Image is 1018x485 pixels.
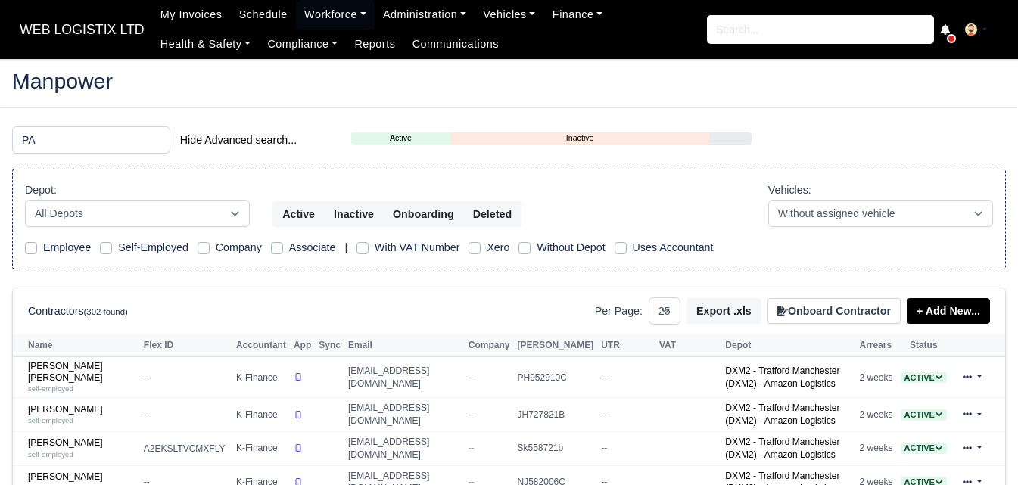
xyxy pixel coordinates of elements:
[290,334,315,357] th: App
[901,443,947,454] span: Active
[140,432,232,466] td: A2EKSLTVCMXFLY
[768,182,811,199] label: Vehicles:
[469,443,475,453] span: --
[721,334,855,357] th: Depot
[595,303,643,320] label: Per Page:
[901,298,990,324] div: + Add New...
[43,239,91,256] label: Employee
[344,241,347,253] span: |
[597,334,655,357] th: UTR
[901,409,947,421] span: Active
[767,298,901,324] button: Onboard Contractor
[232,432,290,466] td: K-Finance
[383,201,464,227] button: Onboarding
[725,403,839,426] a: DXM2 - Trafford Manchester (DXM2) - Amazon Logistics
[487,239,509,256] label: Xero
[232,357,290,398] td: K-Finance
[28,384,73,393] small: self-employed
[351,132,451,145] a: Active
[856,398,897,432] td: 2 weeks
[897,334,951,357] th: Status
[170,127,307,153] button: Hide Advanced search...
[140,398,232,432] td: --
[469,372,475,383] span: --
[140,334,232,357] th: Flex ID
[346,30,403,59] a: Reports
[597,357,655,398] td: --
[25,182,57,199] label: Depot:
[655,334,721,357] th: VAT
[633,239,714,256] label: Uses Accountant
[28,404,136,426] a: [PERSON_NAME] self-employed
[514,398,598,432] td: JH727821B
[232,334,290,357] th: Accountant
[344,334,465,357] th: Email
[450,132,709,145] a: Inactive
[597,432,655,466] td: --
[232,398,290,432] td: K-Finance
[856,432,897,466] td: 2 weeks
[514,357,598,398] td: PH952910C
[12,70,1006,92] h2: Manpower
[344,398,465,432] td: [EMAIL_ADDRESS][DOMAIN_NAME]
[597,398,655,432] td: --
[28,437,136,459] a: [PERSON_NAME] self-employed
[465,334,514,357] th: Company
[463,201,521,227] button: Deleted
[514,334,598,357] th: [PERSON_NAME]
[152,30,260,59] a: Health & Safety
[315,334,344,357] th: Sync
[84,307,128,316] small: (302 found)
[28,361,136,393] a: [PERSON_NAME] [PERSON_NAME] self-employed
[118,239,188,256] label: Self-Employed
[725,437,839,460] a: DXM2 - Trafford Manchester (DXM2) - Amazon Logistics
[404,30,508,59] a: Communications
[216,239,262,256] label: Company
[28,450,73,459] small: self-employed
[324,201,384,227] button: Inactive
[707,15,934,44] input: Search...
[725,365,839,389] a: DXM2 - Trafford Manchester (DXM2) - Amazon Logistics
[12,14,152,45] span: WEB LOGISTIX LTD
[140,357,232,398] td: --
[13,334,140,357] th: Name
[375,239,459,256] label: With VAT Number
[856,357,897,398] td: 2 weeks
[259,30,346,59] a: Compliance
[901,409,947,420] a: Active
[12,126,170,154] input: Search (by name, email, transporter id) ...
[686,298,761,324] button: Export .xls
[1,58,1017,107] div: Manpower
[12,15,152,45] a: WEB LOGISTIX LTD
[28,416,73,424] small: self-employed
[469,409,475,420] span: --
[28,305,128,318] h6: Contractors
[344,357,465,398] td: [EMAIL_ADDRESS][DOMAIN_NAME]
[901,372,947,384] span: Active
[901,443,947,453] a: Active
[272,201,325,227] button: Active
[907,298,990,324] a: + Add New...
[344,432,465,466] td: [EMAIL_ADDRESS][DOMAIN_NAME]
[289,239,336,256] label: Associate
[901,372,947,383] a: Active
[514,432,598,466] td: Sk558721b
[856,334,897,357] th: Arrears
[537,239,605,256] label: Without Depot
